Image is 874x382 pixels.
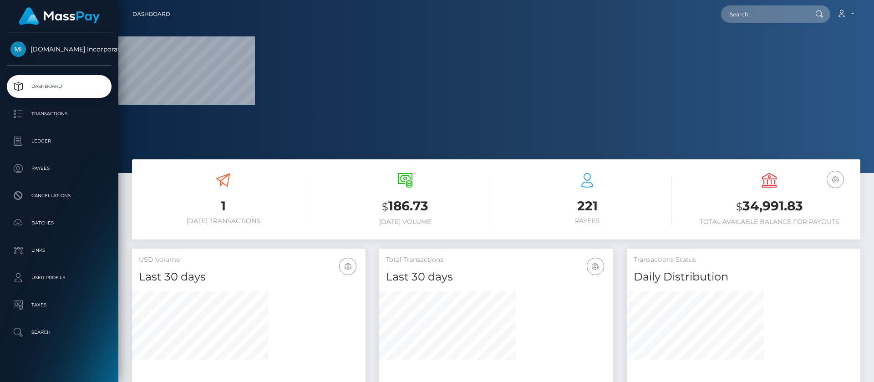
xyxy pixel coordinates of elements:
[10,41,26,57] img: Medley.com Incorporated
[503,217,671,225] h6: Payees
[634,269,854,285] h4: Daily Distribution
[10,189,108,203] p: Cancellations
[685,218,854,226] h6: Total Available Balance for Payouts
[386,255,606,265] h5: Total Transactions
[139,217,307,225] h6: [DATE] Transactions
[10,216,108,230] p: Batches
[736,200,742,213] small: $
[7,184,112,207] a: Cancellations
[10,298,108,312] p: Taxes
[7,266,112,289] a: User Profile
[10,107,108,121] p: Transactions
[7,157,112,180] a: Payees
[10,244,108,257] p: Links
[7,212,112,234] a: Batches
[321,197,489,216] h3: 186.73
[7,45,112,53] span: [DOMAIN_NAME] Incorporated
[19,7,100,25] img: MassPay Logo
[685,197,854,216] h3: 34,991.83
[7,239,112,262] a: Links
[139,197,307,215] h3: 1
[503,197,671,215] h3: 221
[139,255,359,265] h5: USD Volume
[10,162,108,175] p: Payees
[382,200,388,213] small: $
[721,5,807,23] input: Search...
[321,218,489,226] h6: [DATE] Volume
[132,5,170,24] a: Dashboard
[7,294,112,316] a: Taxes
[139,269,359,285] h4: Last 30 days
[634,255,854,265] h5: Transactions Status
[7,321,112,344] a: Search
[10,326,108,339] p: Search
[7,102,112,125] a: Transactions
[7,75,112,98] a: Dashboard
[7,130,112,153] a: Ledger
[10,80,108,93] p: Dashboard
[10,134,108,148] p: Ledger
[10,271,108,285] p: User Profile
[386,269,606,285] h4: Last 30 days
